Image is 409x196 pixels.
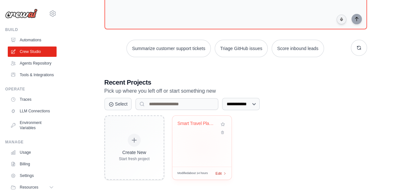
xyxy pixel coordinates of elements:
span: Edit [216,170,222,176]
a: Automations [8,35,57,45]
div: Start fresh project [119,156,150,161]
span: Modified about 14 hours [178,171,208,176]
a: Agents Repository [8,58,57,68]
button: Select [104,98,132,110]
a: Settings [8,170,57,181]
button: Click to speak your automation idea [337,15,346,24]
div: Build [5,27,57,32]
a: Traces [8,94,57,105]
button: Resources [8,182,57,192]
div: Operate [5,87,57,92]
div: Manage [5,139,57,145]
img: Logo [5,9,38,18]
button: Delete project [219,129,226,136]
button: Get new suggestions [351,40,367,56]
span: Resources [20,185,38,190]
a: Environment Variables [8,118,57,133]
a: Usage [8,147,57,158]
button: Score inbound leads [272,40,324,57]
button: Summarize customer support tickets [126,40,210,57]
div: Smart Travel Planner with Platform Decision Engine [178,121,217,127]
div: Create New [119,149,150,156]
a: LLM Connections [8,106,57,116]
p: Pick up where you left off or start something new [104,87,367,95]
h3: Recent Projects [104,78,367,87]
button: Add to favorites [219,121,226,128]
a: Tools & Integrations [8,70,57,80]
a: Billing [8,159,57,169]
a: Crew Studio [8,46,57,57]
button: Triage GitHub issues [215,40,268,57]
